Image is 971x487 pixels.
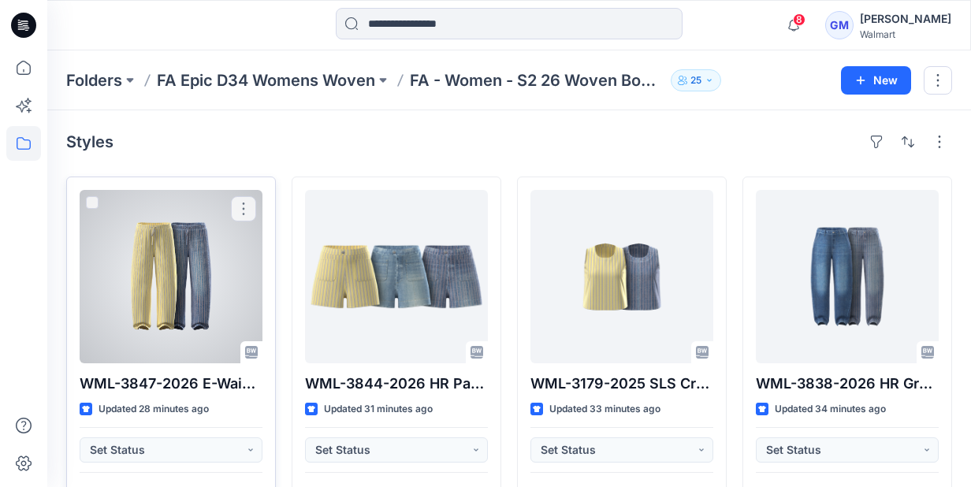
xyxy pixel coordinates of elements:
[80,190,262,363] a: WML-3847-2026 E-Waist Tie Front Barrel
[99,401,209,418] p: Updated 28 minutes ago
[756,373,939,395] p: WML-3838-2026 HR Grown On Barrel
[549,401,660,418] p: Updated 33 minutes ago
[793,13,805,26] span: 8
[157,69,375,91] a: FA Epic D34 Womens Woven
[305,190,488,363] a: WML-3844-2026 HR Patch Pocket (New Sailor Short)
[410,69,664,91] p: FA - Women - S2 26 Woven Board
[860,28,951,40] div: Walmart
[690,72,701,89] p: 25
[756,190,939,363] a: WML-3838-2026 HR Grown On Barrel
[530,190,713,363] a: WML-3179-2025 SLS Cropped
[530,373,713,395] p: WML-3179-2025 SLS Cropped
[324,401,433,418] p: Updated 31 minutes ago
[671,69,721,91] button: 25
[305,373,488,395] p: WML-3844-2026 HR Patch Pocket (New Sailor Short)
[66,69,122,91] a: Folders
[825,11,854,39] div: GM
[66,132,113,151] h4: Styles
[775,401,886,418] p: Updated 34 minutes ago
[80,373,262,395] p: WML-3847-2026 E-Waist Tie Front Barrel
[841,66,911,95] button: New
[860,9,951,28] div: [PERSON_NAME]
